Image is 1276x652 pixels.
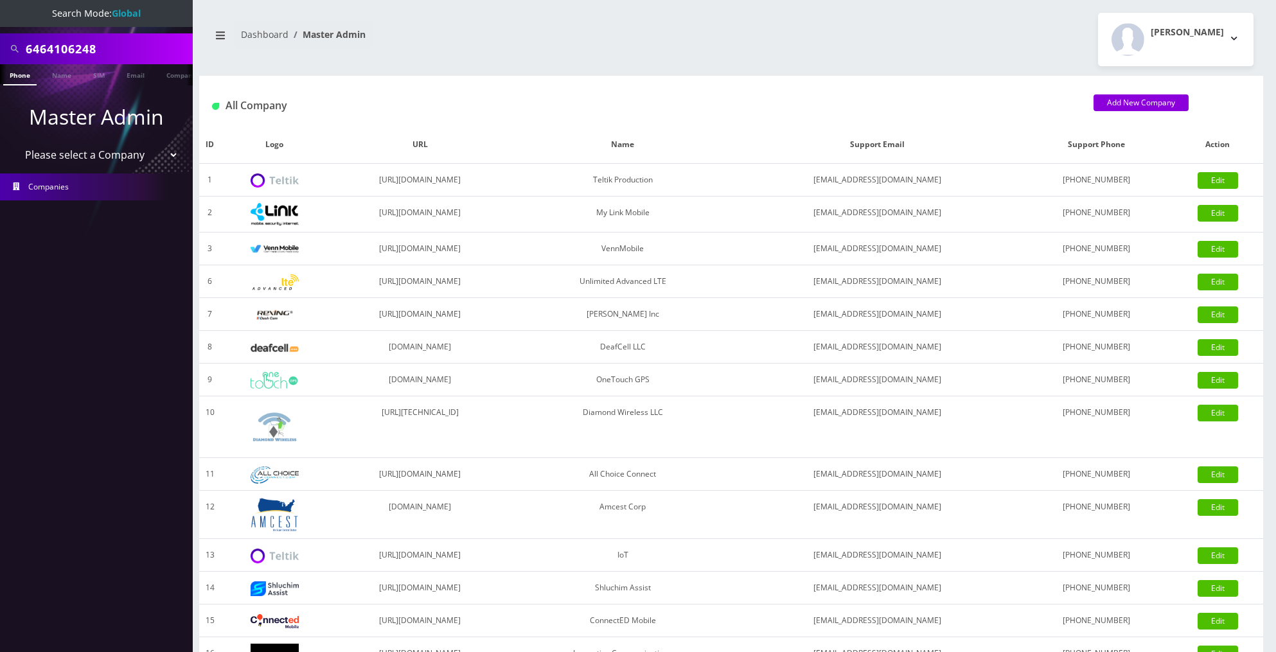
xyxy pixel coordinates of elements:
[328,126,511,164] th: URL
[1021,265,1173,298] td: [PHONE_NUMBER]
[199,164,220,197] td: 1
[28,181,69,192] span: Companies
[199,126,220,164] th: ID
[328,364,511,396] td: [DOMAIN_NAME]
[199,396,220,458] td: 10
[1198,339,1238,356] a: Edit
[1098,13,1254,66] button: [PERSON_NAME]
[1198,172,1238,189] a: Edit
[112,7,141,19] strong: Global
[46,64,78,84] a: Name
[199,197,220,233] td: 2
[1021,126,1173,164] th: Support Phone
[3,64,37,85] a: Phone
[1021,491,1173,539] td: [PHONE_NUMBER]
[1021,604,1173,637] td: [PHONE_NUMBER]
[734,458,1021,491] td: [EMAIL_ADDRESS][DOMAIN_NAME]
[1198,499,1238,516] a: Edit
[734,298,1021,331] td: [EMAIL_ADDRESS][DOMAIN_NAME]
[1198,274,1238,290] a: Edit
[220,126,328,164] th: Logo
[328,604,511,637] td: [URL][DOMAIN_NAME]
[512,491,734,539] td: Amcest Corp
[1021,364,1173,396] td: [PHONE_NUMBER]
[328,539,511,572] td: [URL][DOMAIN_NAME]
[734,396,1021,458] td: [EMAIL_ADDRESS][DOMAIN_NAME]
[87,64,111,84] a: SIM
[1151,27,1224,38] h2: [PERSON_NAME]
[328,233,511,265] td: [URL][DOMAIN_NAME]
[328,265,511,298] td: [URL][DOMAIN_NAME]
[212,103,219,110] img: All Company
[26,37,190,61] input: Search All Companies
[328,164,511,197] td: [URL][DOMAIN_NAME]
[241,28,288,40] a: Dashboard
[251,466,299,484] img: All Choice Connect
[199,298,220,331] td: 7
[512,233,734,265] td: VennMobile
[512,298,734,331] td: [PERSON_NAME] Inc
[328,331,511,364] td: [DOMAIN_NAME]
[199,458,220,491] td: 11
[251,549,299,563] img: IoT
[199,265,220,298] td: 6
[734,126,1021,164] th: Support Email
[1198,405,1238,421] a: Edit
[288,28,366,41] li: Master Admin
[251,497,299,532] img: Amcest Corp
[251,614,299,628] img: ConnectED Mobile
[1021,396,1173,458] td: [PHONE_NUMBER]
[1198,205,1238,222] a: Edit
[1198,547,1238,564] a: Edit
[199,364,220,396] td: 9
[1021,539,1173,572] td: [PHONE_NUMBER]
[251,372,299,389] img: OneTouch GPS
[734,265,1021,298] td: [EMAIL_ADDRESS][DOMAIN_NAME]
[1198,466,1238,483] a: Edit
[1021,164,1173,197] td: [PHONE_NUMBER]
[512,164,734,197] td: Teltik Production
[1198,372,1238,389] a: Edit
[199,539,220,572] td: 13
[512,458,734,491] td: All Choice Connect
[199,604,220,637] td: 15
[512,396,734,458] td: Diamond Wireless LLC
[1198,241,1238,258] a: Edit
[212,100,1074,112] h1: All Company
[209,21,722,58] nav: breadcrumb
[1021,197,1173,233] td: [PHONE_NUMBER]
[734,331,1021,364] td: [EMAIL_ADDRESS][DOMAIN_NAME]
[160,64,203,84] a: Company
[512,572,734,604] td: Shluchim Assist
[734,539,1021,572] td: [EMAIL_ADDRESS][DOMAIN_NAME]
[251,203,299,225] img: My Link Mobile
[120,64,151,84] a: Email
[251,274,299,290] img: Unlimited Advanced LTE
[734,572,1021,604] td: [EMAIL_ADDRESS][DOMAIN_NAME]
[1021,458,1173,491] td: [PHONE_NUMBER]
[512,331,734,364] td: DeafCell LLC
[512,265,734,298] td: Unlimited Advanced LTE
[734,233,1021,265] td: [EMAIL_ADDRESS][DOMAIN_NAME]
[734,491,1021,539] td: [EMAIL_ADDRESS][DOMAIN_NAME]
[734,164,1021,197] td: [EMAIL_ADDRESS][DOMAIN_NAME]
[734,604,1021,637] td: [EMAIL_ADDRESS][DOMAIN_NAME]
[328,197,511,233] td: [URL][DOMAIN_NAME]
[734,197,1021,233] td: [EMAIL_ADDRESS][DOMAIN_NAME]
[199,572,220,604] td: 14
[251,403,299,451] img: Diamond Wireless LLC
[1173,126,1263,164] th: Action
[328,298,511,331] td: [URL][DOMAIN_NAME]
[1021,331,1173,364] td: [PHONE_NUMBER]
[512,197,734,233] td: My Link Mobile
[512,364,734,396] td: OneTouch GPS
[1094,94,1189,111] a: Add New Company
[251,581,299,596] img: Shluchim Assist
[1021,298,1173,331] td: [PHONE_NUMBER]
[199,491,220,539] td: 12
[512,539,734,572] td: IoT
[251,245,299,254] img: VennMobile
[512,604,734,637] td: ConnectED Mobile
[512,126,734,164] th: Name
[251,173,299,188] img: Teltik Production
